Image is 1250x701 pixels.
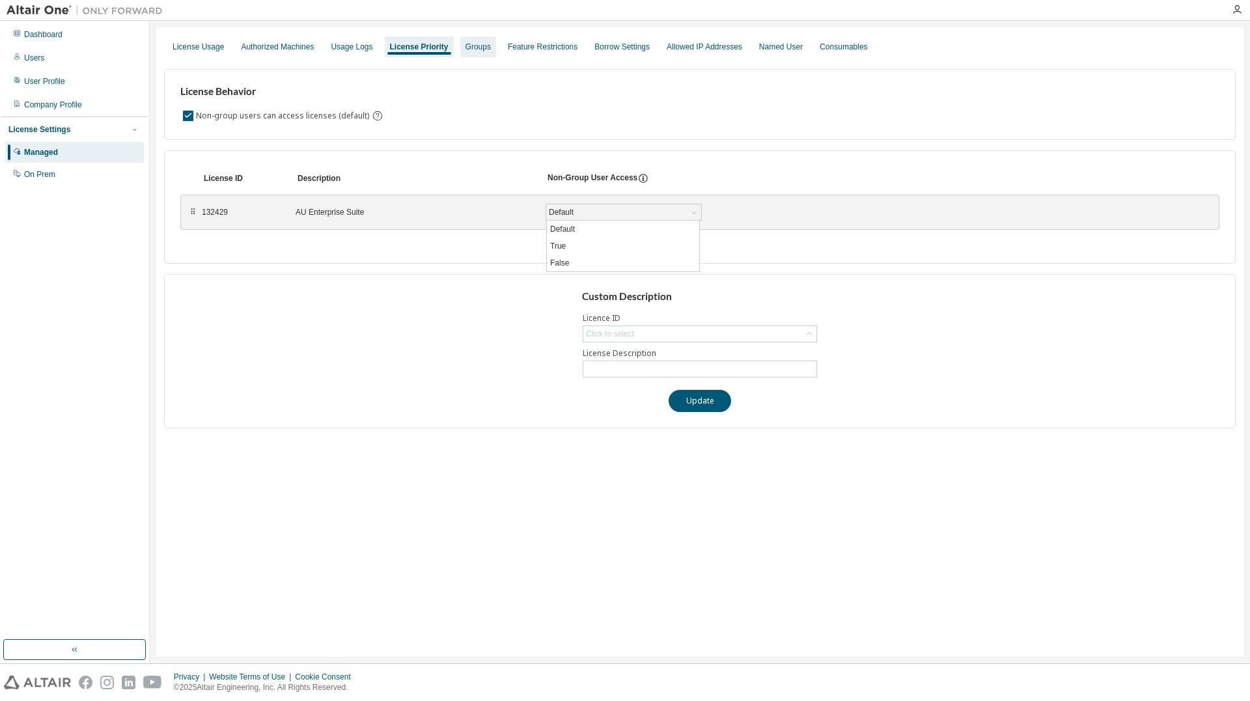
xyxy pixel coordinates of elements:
[24,76,65,87] div: User Profile
[79,676,92,689] img: facebook.svg
[174,682,359,693] p: © 2025 Altair Engineering, Inc. All Rights Reserved.
[196,108,372,124] label: Non-group users can access licenses (default)
[8,124,70,135] div: License Settings
[390,42,449,52] div: License Priority
[24,147,58,158] div: Managed
[820,42,867,52] div: Consumables
[298,173,532,184] div: Description
[209,672,295,682] div: Website Terms of Use
[465,42,491,52] div: Groups
[295,672,358,682] div: Cookie Consent
[24,100,82,110] div: Company Profile
[667,42,742,52] div: Allowed IP Addresses
[331,42,372,52] div: Usage Logs
[759,42,803,52] div: Named User
[122,676,135,689] img: linkedin.svg
[586,329,634,339] div: Click to select
[24,29,62,40] div: Dashboard
[594,42,650,52] div: Borrow Settings
[547,238,699,254] li: True
[4,676,71,689] img: altair_logo.svg
[241,42,314,52] div: Authorized Machines
[202,207,280,217] div: 132429
[204,173,282,184] div: License ID
[143,676,162,689] img: youtube.svg
[296,207,530,217] div: AU Enterprise Suite
[100,676,114,689] img: instagram.svg
[546,204,701,220] div: Default
[372,110,383,122] svg: By default any user not assigned to any group can access any license. Turn this setting off to di...
[583,313,817,323] label: Licence ID
[548,172,637,184] div: Non-Group User Access
[583,326,816,342] div: Click to select
[547,254,699,271] li: False
[24,169,55,180] div: On Prem
[669,390,731,412] button: Update
[547,205,576,219] div: Default
[583,348,817,359] label: License Description
[173,42,224,52] div: License Usage
[24,53,44,63] div: Users
[582,290,818,303] h3: Custom Description
[180,85,382,98] h3: License Behavior
[508,42,577,52] div: Feature Restrictions
[189,207,197,217] div: ⠿
[547,221,699,238] li: Default
[7,4,169,17] img: Altair One
[174,672,209,682] div: Privacy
